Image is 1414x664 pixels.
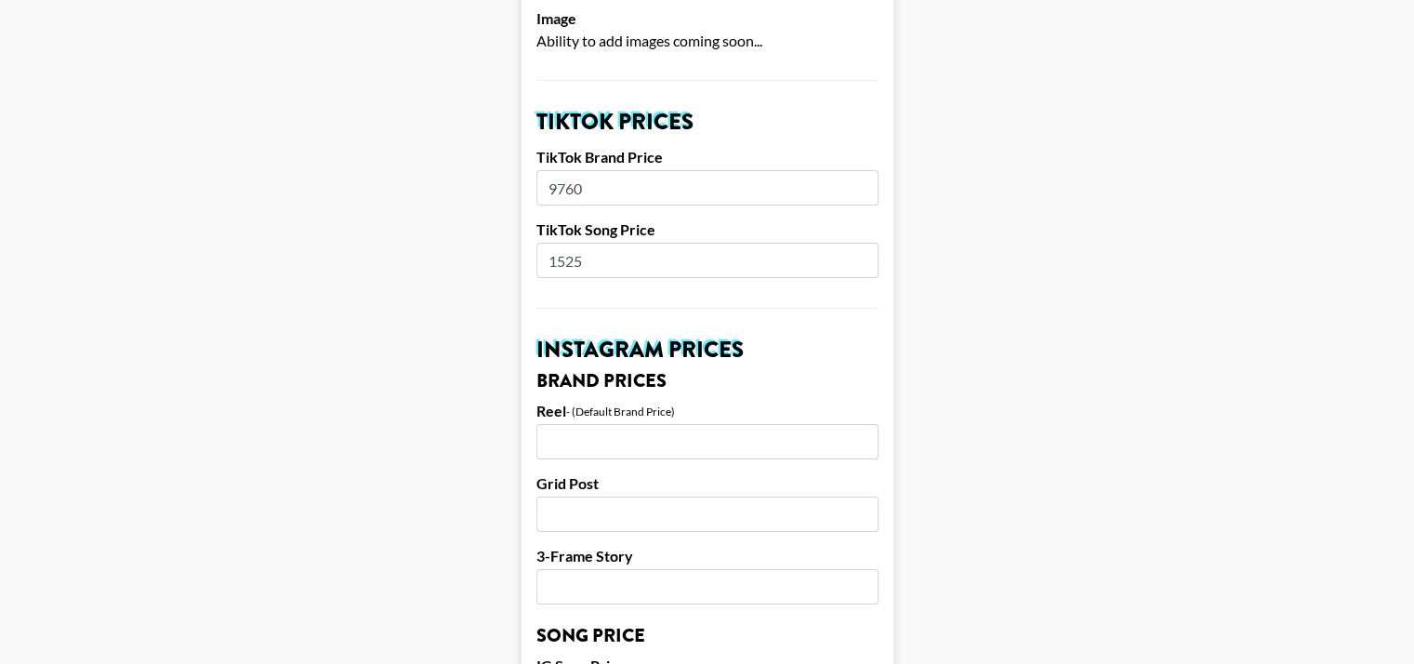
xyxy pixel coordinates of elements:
label: 3-Frame Story [536,547,879,565]
label: Grid Post [536,474,879,493]
span: Ability to add images coming soon... [536,32,762,49]
label: Reel [536,402,566,420]
h2: TikTok Prices [536,111,879,133]
h3: Song Price [536,627,879,645]
div: - (Default Brand Price) [566,405,675,418]
label: TikTok Brand Price [536,148,879,166]
label: TikTok Song Price [536,220,879,239]
label: Image [536,9,879,28]
h2: Instagram Prices [536,339,879,361]
h3: Brand Prices [536,372,879,391]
